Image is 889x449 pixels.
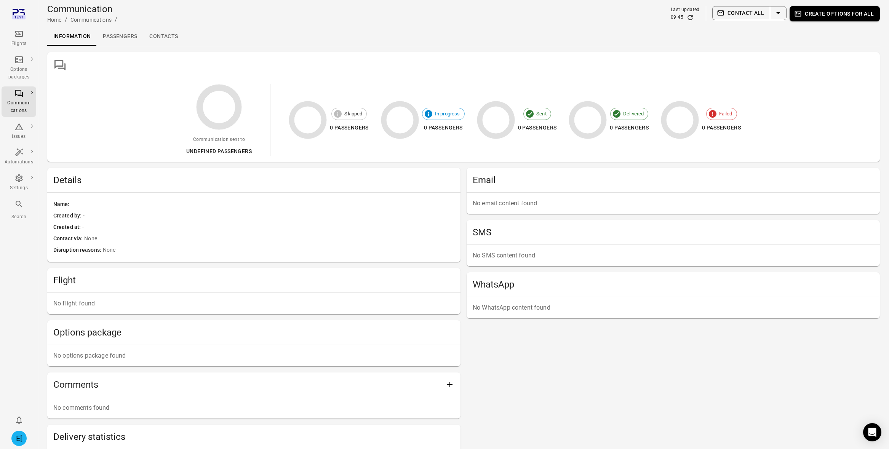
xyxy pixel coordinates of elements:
button: Add comment [442,377,457,392]
div: Settings [5,184,33,192]
div: Communication sent to [186,136,252,144]
div: Split button [712,6,787,20]
a: Information [47,27,97,46]
div: Issues [5,133,33,141]
p: No flight found [53,299,454,308]
button: Elsa [AirAsia] [8,428,30,449]
p: No WhatsApp content found [473,303,874,312]
a: Automations [2,145,36,168]
span: - [83,212,454,220]
a: Communications [70,17,112,23]
div: Last updated [671,6,700,14]
div: Open Intercom Messenger [863,423,881,441]
div: Automations [5,158,33,166]
h2: Delivery statistics [53,431,454,443]
span: Sent [532,110,551,118]
div: 0 passengers [702,123,741,133]
span: Created by [53,212,83,220]
div: 0 passengers [330,123,369,133]
h2: Options package [53,326,454,339]
button: Notifications [11,412,27,428]
h1: Communication [47,3,120,15]
span: - [82,223,454,232]
button: Create options for all [790,6,880,21]
li: / [115,15,117,24]
span: None [84,235,454,243]
span: Failed [715,110,737,118]
div: 09:45 [671,14,683,21]
a: Flights [2,27,36,50]
span: Contact via [53,235,84,243]
p: No SMS content found [473,251,874,260]
li: / [65,15,67,24]
p: No options package found [53,351,454,360]
a: Home [47,17,62,23]
button: Refresh data [686,14,694,21]
p: No comments found [53,403,454,412]
span: Delivered [619,110,648,118]
span: In progress [431,110,464,118]
h2: Email [473,174,874,186]
a: Settings [2,171,36,194]
div: Options packages [5,66,33,81]
button: Select action [770,6,787,20]
h2: SMS [473,226,874,238]
span: Created at [53,223,82,232]
span: Skipped [340,110,366,118]
div: 0 passengers [610,123,649,133]
nav: Breadcrumbs [47,15,120,24]
p: No email content found [473,199,874,208]
div: 0 passengers [518,123,557,133]
div: undefined passengers [186,147,252,156]
button: Search [2,197,36,223]
a: Options packages [2,53,36,83]
div: Search [5,213,33,221]
div: Local navigation [47,27,880,46]
a: Communi-cations [2,86,36,117]
a: Issues [2,120,36,143]
div: - [73,61,874,69]
span: None [103,246,454,254]
h2: Flight [53,274,454,286]
div: Communi-cations [5,99,33,115]
a: Passengers [97,27,143,46]
h2: Comments [53,379,442,391]
span: Disruption reasons [53,246,103,254]
div: E[ [11,431,27,446]
div: Flights [5,40,33,48]
span: Details [53,174,454,186]
a: Contacts [143,27,184,46]
div: 0 passengers [422,123,465,133]
button: Contact all [712,6,770,20]
span: Name [53,200,71,209]
h2: WhatsApp [473,278,874,291]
